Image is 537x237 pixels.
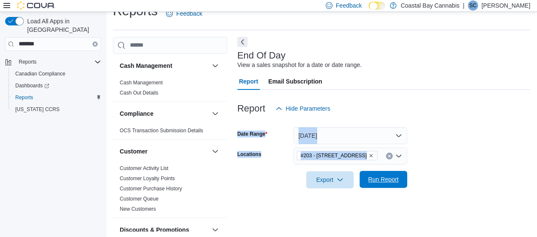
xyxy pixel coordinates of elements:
span: Canadian Compliance [15,70,65,77]
button: Reports [15,57,40,67]
button: Clear input [386,153,393,159]
h3: Compliance [120,109,153,118]
span: Cash Management [120,79,163,86]
span: Hide Parameters [286,104,330,113]
p: Coastal Bay Cannabis [401,0,460,11]
span: Feedback [176,9,202,18]
button: Discounts & Promotions [210,225,220,235]
a: New Customers [120,206,156,212]
button: [DATE] [293,127,407,144]
span: Customer Purchase History [120,185,182,192]
button: Clear input [93,42,98,47]
div: View a sales snapshot for a date or date range. [237,61,362,70]
span: Feedback [336,1,362,10]
button: Customer [210,146,220,156]
button: Customer [120,147,208,156]
a: Customer Queue [120,196,158,202]
span: Dashboards [12,81,101,91]
img: Cova [17,1,55,10]
span: SC [470,0,477,11]
a: OCS Transaction Submission Details [120,128,203,134]
span: Run Report [368,175,399,184]
nav: Complex example [5,53,101,137]
div: Cash Management [113,78,227,101]
span: Reports [15,57,101,67]
h3: Customer [120,147,147,156]
button: Cash Management [210,61,220,71]
span: Reports [19,59,37,65]
span: Load All Apps in [GEOGRAPHIC_DATA] [24,17,101,34]
span: Report [239,73,258,90]
a: [US_STATE] CCRS [12,104,63,114]
input: Dark Mode [368,2,385,10]
h3: Report [237,103,265,114]
span: Washington CCRS [12,104,101,114]
button: Compliance [120,109,208,118]
button: Hide Parameters [272,100,334,117]
span: [US_STATE] CCRS [15,106,59,113]
span: Reports [12,92,101,103]
span: Reports [15,94,33,101]
a: Reports [12,92,37,103]
a: Cash Management [120,80,163,86]
button: Compliance [210,109,220,119]
label: Date Range [237,131,267,137]
a: Feedback [163,5,205,22]
button: Export [306,171,354,188]
button: Run Report [360,171,407,188]
span: Customer Loyalty Points [120,175,175,182]
button: Canadian Compliance [8,68,104,80]
a: Customer Loyalty Points [120,176,175,181]
p: | [463,0,464,11]
span: Dashboards [15,82,49,89]
span: New Customers [120,206,156,212]
button: Next [237,37,247,47]
span: #203 - 442 Marine Dr. [297,151,377,160]
a: Cash Out Details [120,90,158,96]
button: [US_STATE] CCRS [8,103,104,115]
span: Email Subscription [268,73,322,90]
div: Compliance [113,125,227,139]
button: Discounts & Promotions [120,226,208,234]
button: Open list of options [395,153,402,159]
a: Customer Purchase History [120,186,182,192]
a: Customer Activity List [120,165,169,171]
button: Reports [2,56,104,68]
a: Dashboards [12,81,53,91]
span: #203 - [STREET_ADDRESS] [301,151,367,160]
h3: Cash Management [120,61,172,70]
button: Remove #203 - 442 Marine Dr. from selection in this group [368,153,374,158]
span: Customer Activity List [120,165,169,172]
span: OCS Transaction Submission Details [120,127,203,134]
div: Sam Cornish [468,0,478,11]
button: Cash Management [120,61,208,70]
h3: Discounts & Promotions [120,226,189,234]
button: Reports [8,92,104,103]
div: Customer [113,163,227,217]
p: [PERSON_NAME] [481,0,530,11]
h3: End Of Day [237,50,286,61]
span: Canadian Compliance [12,69,101,79]
span: Export [311,171,349,188]
a: Canadian Compliance [12,69,69,79]
label: Locations [237,151,261,158]
a: Dashboards [8,80,104,92]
